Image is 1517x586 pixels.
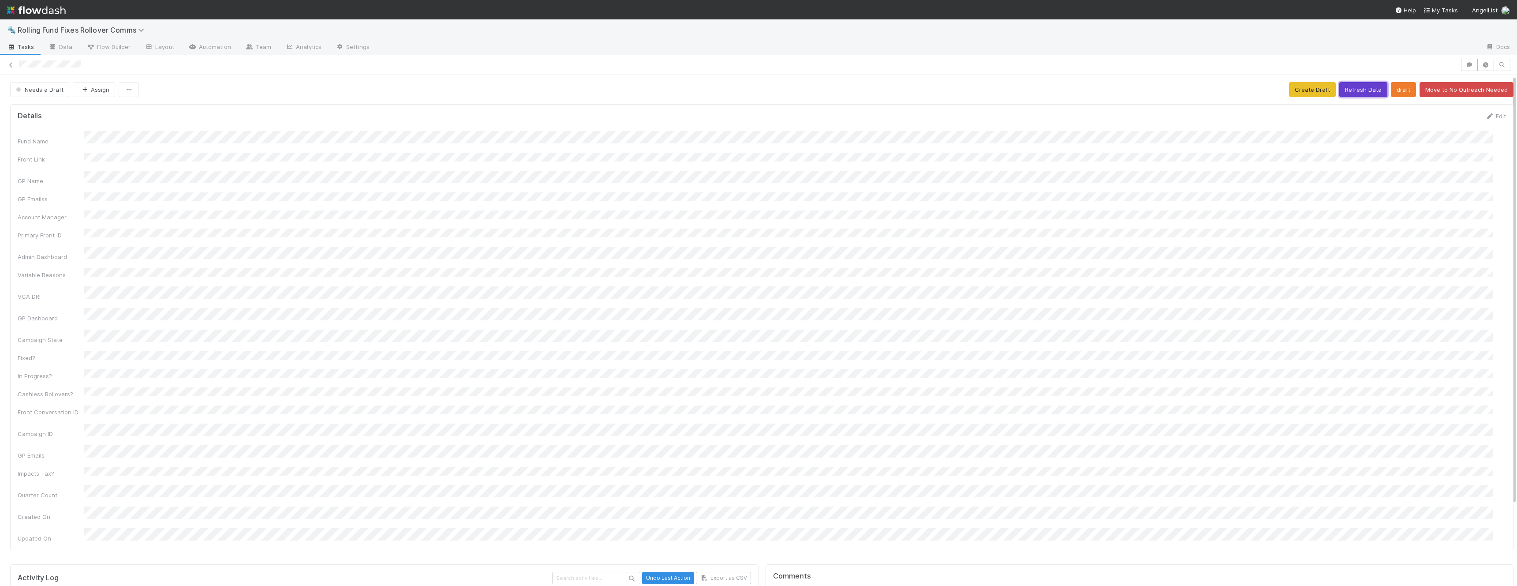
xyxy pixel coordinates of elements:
img: logo-inverted-e16ddd16eac7371096b0.svg [7,3,66,18]
div: Variable Reasons [18,270,84,279]
a: Team [238,41,278,55]
div: VCA DRI [18,292,84,301]
input: Search activities... [552,572,640,584]
div: Account Manager [18,213,84,222]
div: Created On [18,512,84,521]
button: Assign [73,82,115,97]
span: Tasks [7,42,34,51]
button: Needs a Draft [10,82,69,97]
span: AngelList [1472,7,1498,14]
div: GP Dashboard [18,314,84,323]
span: 🔩 [7,26,16,34]
div: Cashless Rollovers? [18,390,84,398]
div: Fund Name [18,137,84,146]
span: Rolling Fund Fixes Rollover Comms [18,26,149,34]
a: Settings [329,41,377,55]
button: Create Draft [1289,82,1336,97]
button: draft [1391,82,1416,97]
span: Needs a Draft [14,86,64,93]
a: Docs [1479,41,1517,55]
a: My Tasks [1423,6,1458,15]
div: Quarter Count [18,491,84,500]
span: My Tasks [1423,7,1458,14]
div: Front Link [18,155,84,164]
button: Move to No Outreach Needed [1420,82,1513,97]
a: Analytics [278,41,329,55]
div: Impacts Tax? [18,469,84,478]
img: avatar_e8864cf0-19e8-4fe1-83d1-96e6bcd27180.png [1501,6,1510,15]
div: GP Name [18,177,84,185]
a: Flow Builder [79,41,138,55]
h5: Comments [773,572,1506,581]
button: Export as CSV [696,572,751,584]
h5: Details [18,112,42,120]
a: Edit [1485,113,1506,120]
div: Campaign State [18,335,84,344]
div: GP Emails [18,451,84,460]
div: Updated On [18,534,84,543]
div: Admin Dashboard [18,252,84,261]
a: Layout [138,41,181,55]
div: Campaign ID [18,429,84,438]
a: Automation [181,41,238,55]
div: Primary Front ID [18,231,84,240]
h5: Activity Log [18,574,550,582]
div: Front Conversation ID [18,408,84,417]
button: Undo Last Action [642,572,694,584]
div: Fixed? [18,353,84,362]
div: In Progress? [18,372,84,380]
span: Flow Builder [86,42,131,51]
a: Data [41,41,79,55]
div: GP Emailss [18,195,84,203]
button: Refresh Data [1339,82,1387,97]
div: Help [1395,6,1416,15]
